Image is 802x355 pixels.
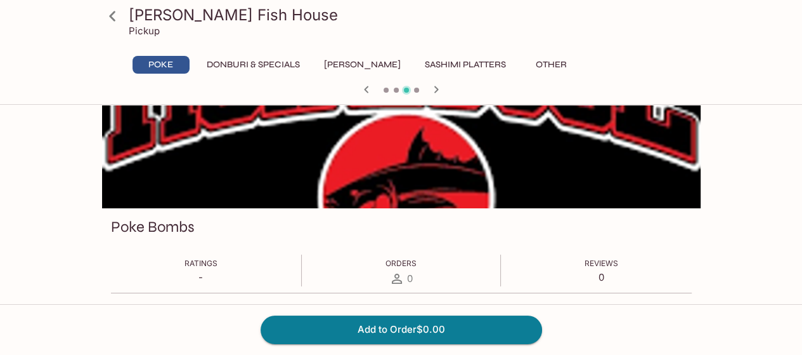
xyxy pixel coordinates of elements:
button: Sashimi Platters [418,56,513,74]
h4: Poke Bomb Pan Size [111,304,225,318]
h3: [PERSON_NAME] Fish House [129,5,695,25]
div: Poke Bombs [102,40,701,208]
span: Ratings [184,258,217,268]
button: Add to Order$0.00 [261,316,542,344]
p: Pickup [129,25,160,37]
span: Orders [385,258,417,268]
span: 0 [407,272,413,285]
p: - [184,271,217,283]
button: Poke [133,56,190,74]
h3: Poke Bombs [111,217,195,237]
button: Donburi & Specials [200,56,307,74]
span: Reviews [585,258,618,268]
button: [PERSON_NAME] [317,56,408,74]
p: 0 [585,271,618,283]
button: Other [523,56,580,74]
